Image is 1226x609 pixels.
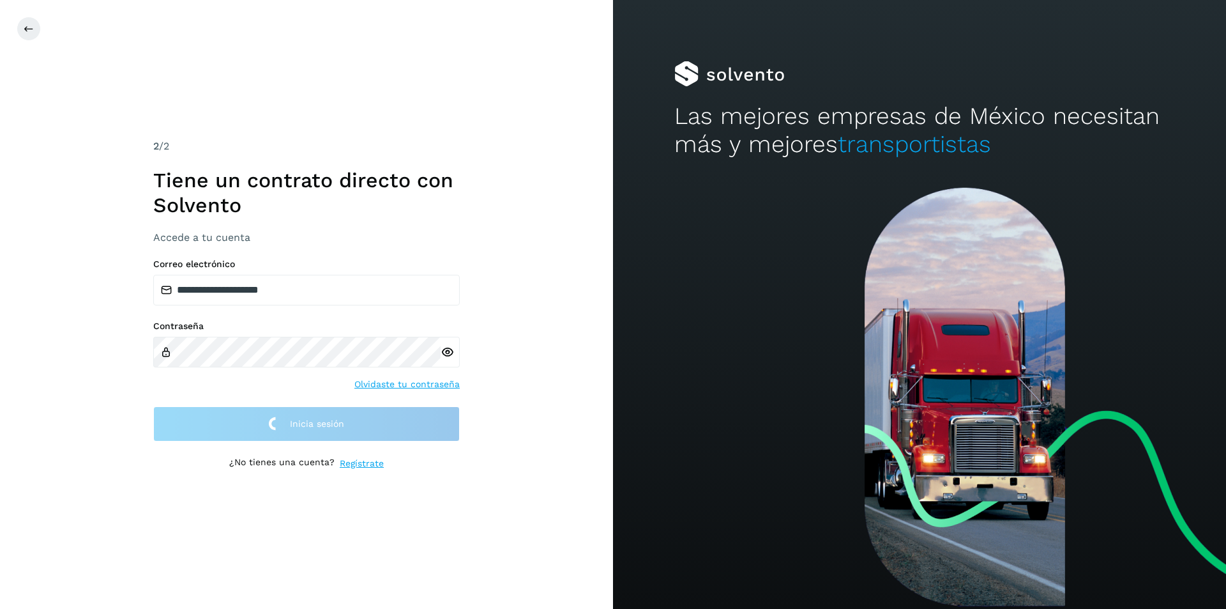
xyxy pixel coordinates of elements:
h2: Las mejores empresas de México necesitan más y mejores [674,102,1165,159]
label: Correo electrónico [153,259,460,270]
a: Regístrate [340,457,384,470]
span: Inicia sesión [290,419,344,428]
span: transportistas [838,130,991,158]
span: 2 [153,140,159,152]
div: /2 [153,139,460,154]
h3: Accede a tu cuenta [153,231,460,243]
label: Contraseña [153,321,460,332]
p: ¿No tienes una cuenta? [229,457,335,470]
a: Olvidaste tu contraseña [354,378,460,391]
h1: Tiene un contrato directo con Solvento [153,168,460,217]
button: Inicia sesión [153,406,460,442]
